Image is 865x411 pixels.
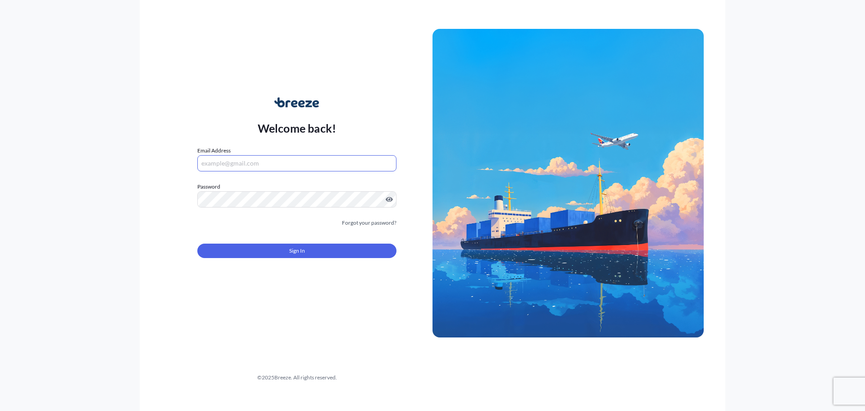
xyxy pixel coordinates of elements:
label: Password [197,182,396,191]
button: Sign In [197,244,396,258]
label: Email Address [197,146,231,155]
a: Forgot your password? [342,218,396,227]
input: example@gmail.com [197,155,396,171]
img: Ship illustration [432,29,704,337]
p: Welcome back! [258,121,337,135]
span: Sign In [289,246,305,255]
div: © 2025 Breeze. All rights reserved. [161,373,432,382]
button: Show password [386,196,393,203]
